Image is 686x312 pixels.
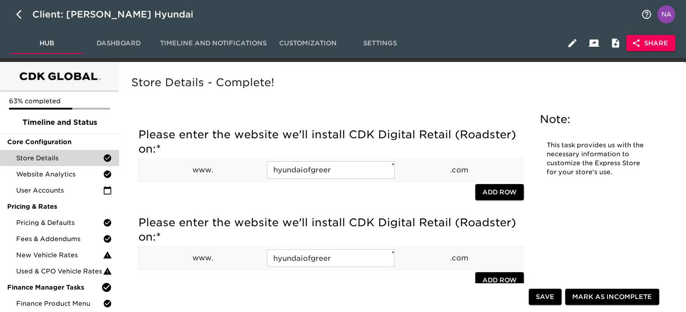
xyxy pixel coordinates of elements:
[626,35,675,52] button: Share
[7,117,112,128] span: Timeline and Status
[138,215,524,244] h5: Please enter the website we'll install CDK Digital Retail (Roadster) on:
[277,38,339,49] span: Customization
[547,141,651,177] p: This task provides us with the necessary information to customize the Express Store for your stor...
[139,165,267,176] p: www.
[7,283,101,292] span: Finance Manager Tasks
[395,253,523,264] p: .com
[7,202,112,211] span: Pricing & Rates
[395,165,523,176] p: .com
[16,170,103,179] span: Website Analytics
[475,184,524,201] button: Add Row
[540,112,658,127] h5: Note:
[16,267,103,276] span: Used & CPO Vehicle Rates
[16,186,103,195] span: User Accounts
[636,4,657,25] button: notifications
[583,32,605,54] button: Client View
[16,218,103,227] span: Pricing & Defaults
[657,5,675,23] img: Profile
[88,38,149,49] span: Dashboard
[160,38,267,49] span: Timeline and Notifications
[16,38,77,49] span: Hub
[138,127,524,156] h5: Please enter the website we'll install CDK Digital Retail (Roadster) on:
[565,289,659,305] button: Mark as Incomplete
[9,97,110,105] p: 63% completed
[16,154,103,163] span: Store Details
[482,275,517,286] span: Add Row
[572,291,652,303] span: Mark as Incomplete
[139,253,267,264] p: www.
[131,75,670,90] h5: Store Details - Complete!
[536,291,554,303] span: Save
[32,7,206,22] div: Client: [PERSON_NAME] Hyundai
[633,38,668,49] span: Share
[529,289,561,305] button: Save
[16,234,103,243] span: Fees & Addendums
[561,32,583,54] button: Edit Hub
[16,250,103,259] span: New Vehicle Rates
[475,272,524,289] button: Add Row
[7,137,112,146] span: Core Configuration
[482,187,517,198] span: Add Row
[605,32,626,54] button: Internal Notes and Comments
[349,38,410,49] span: Settings
[16,299,103,308] span: Finance Product Menu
